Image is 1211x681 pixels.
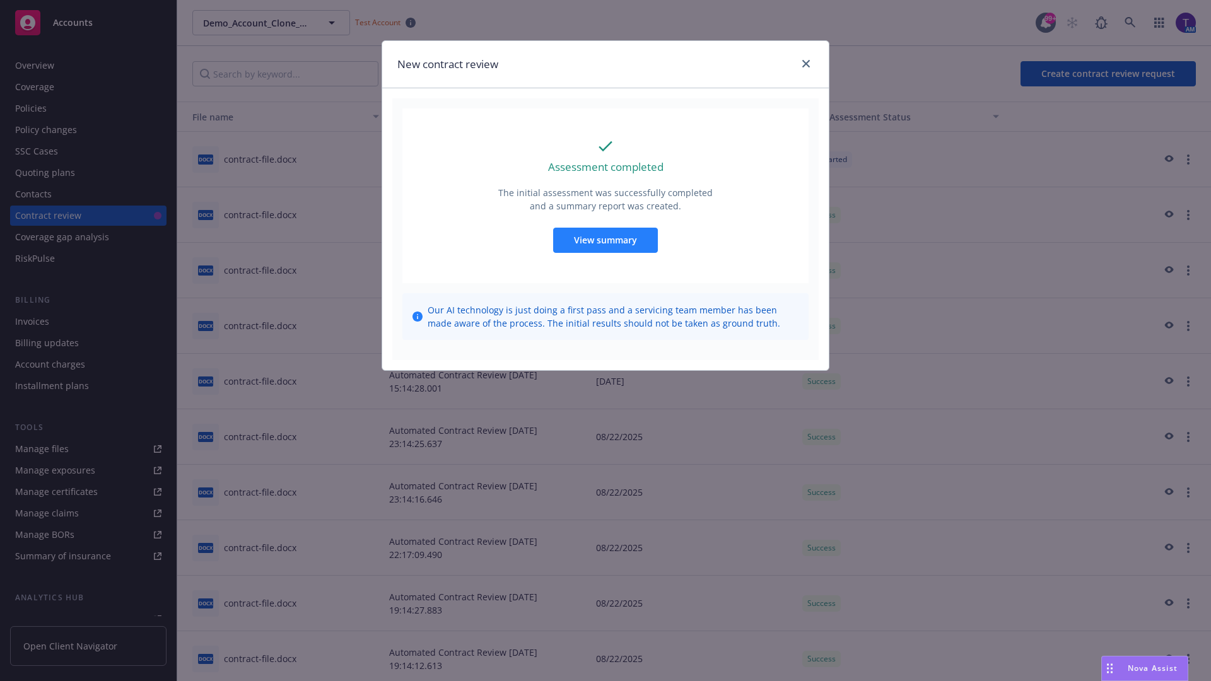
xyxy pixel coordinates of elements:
p: Assessment completed [548,159,664,175]
span: Our AI technology is just doing a first pass and a servicing team member has been made aware of t... [428,303,799,330]
a: close [799,56,814,71]
button: Nova Assist [1101,656,1188,681]
div: Drag to move [1102,656,1118,680]
span: View summary [574,234,637,246]
button: View summary [553,228,658,253]
span: Nova Assist [1128,663,1178,673]
p: The initial assessment was successfully completed and a summary report was created. [497,186,714,212]
h1: New contract review [397,56,498,73]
